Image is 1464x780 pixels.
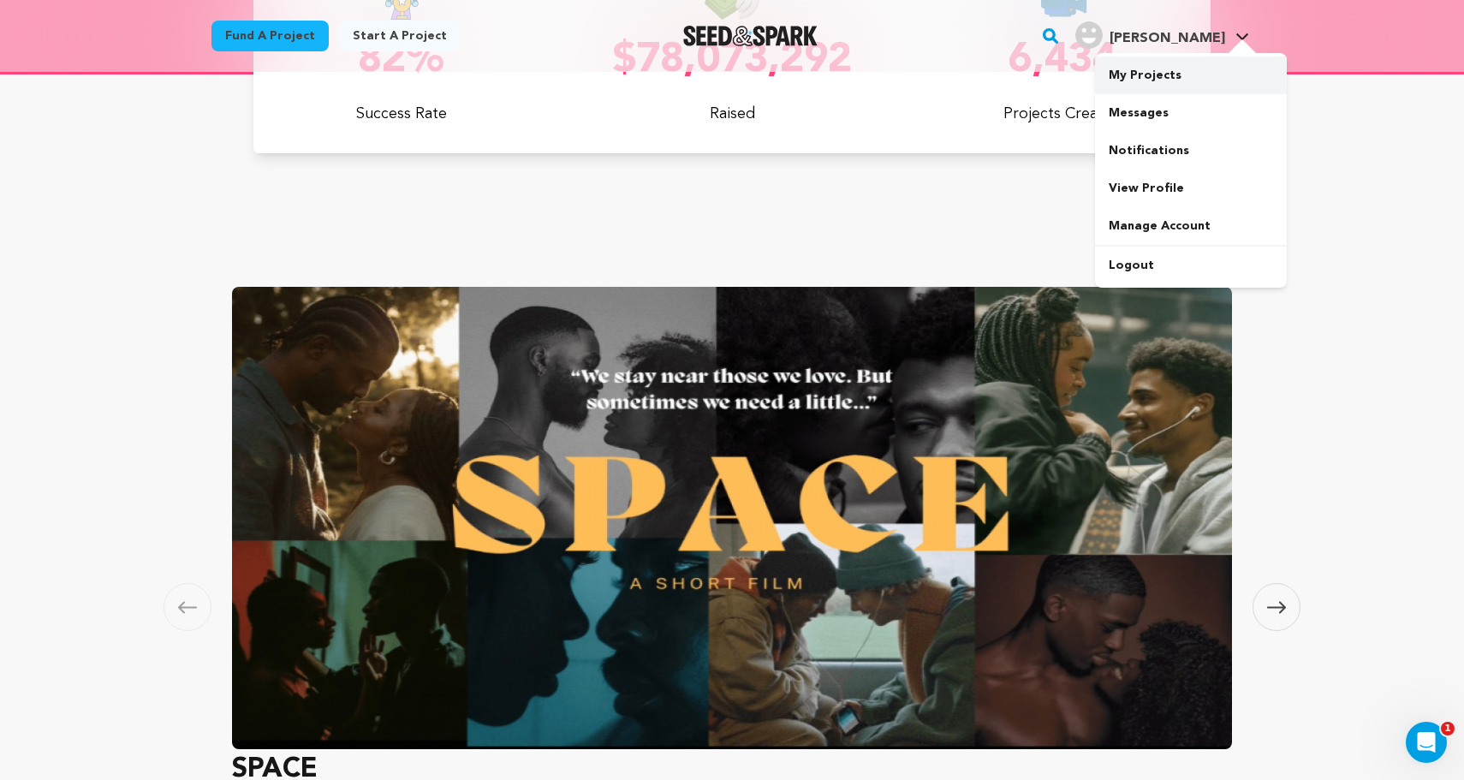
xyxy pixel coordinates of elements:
[1095,247,1287,284] a: Logout
[1075,21,1103,49] img: user.png
[584,102,880,126] p: Raised
[1075,21,1225,49] div: Hudson L.'s Profile
[1110,32,1225,45] span: [PERSON_NAME]
[1072,18,1253,54] span: Hudson L.'s Profile
[1095,94,1287,132] a: Messages
[1406,722,1447,763] iframe: Intercom live chat
[339,21,461,51] a: Start a project
[914,102,1211,126] p: Projects Created
[1095,132,1287,170] a: Notifications
[683,26,818,46] a: Seed&Spark Homepage
[1095,207,1287,245] a: Manage Account
[1095,57,1287,94] a: My Projects
[1095,170,1287,207] a: View Profile
[1441,722,1455,735] span: 1
[1072,18,1253,49] a: Hudson L.'s Profile
[232,287,1232,749] img: SPACE
[253,102,550,126] p: Success Rate
[211,21,329,51] a: Fund a project
[683,26,818,46] img: Seed&Spark Logo Dark Mode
